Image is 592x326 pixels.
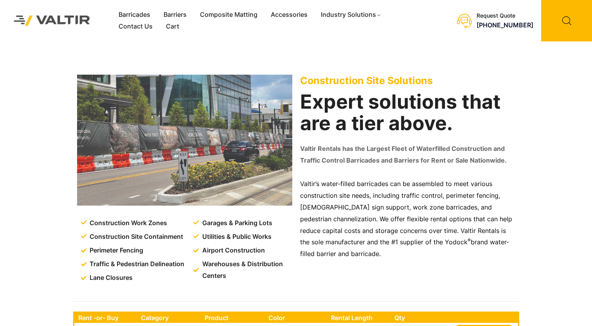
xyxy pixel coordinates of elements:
img: Valtir Rentals [6,7,98,34]
p: Valtir’s water-filled barricades can be assembled to meet various construction site needs, includ... [300,178,515,260]
span: Perimeter Fencing [88,245,143,256]
a: Accessories [264,9,314,21]
th: Rental Length [327,313,390,323]
span: Airport Construction [200,245,265,256]
a: Composite Matting [193,9,264,21]
span: Warehouses & Distribution Centers [200,258,294,282]
a: Barriers [157,9,193,21]
th: Qty [390,313,453,323]
span: Utilities & Public Works [200,231,272,243]
a: [PHONE_NUMBER] [477,21,533,29]
a: Industry Solutions [314,9,388,21]
span: Construction Site Containment [88,231,183,243]
h2: Expert solutions that are a tier above. [300,91,515,134]
span: Lane Closures [88,272,133,284]
a: Cart [159,21,186,32]
span: Traffic & Pedestrian Delineation [88,258,184,270]
th: Color [265,313,327,323]
span: Construction Work Zones [88,217,167,229]
p: Valtir Rentals has the Largest Fleet of Waterfilled Construction and Traffic Control Barricades a... [300,143,515,167]
a: Contact Us [112,21,159,32]
p: Construction Site Solutions [300,75,515,86]
th: Product [201,313,265,323]
div: Request Quote [477,13,533,19]
th: Category [137,313,201,323]
sup: ® [468,237,471,243]
th: Rent -or- Buy [74,313,137,323]
a: Barricades [112,9,157,21]
span: Garages & Parking Lots [200,217,272,229]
